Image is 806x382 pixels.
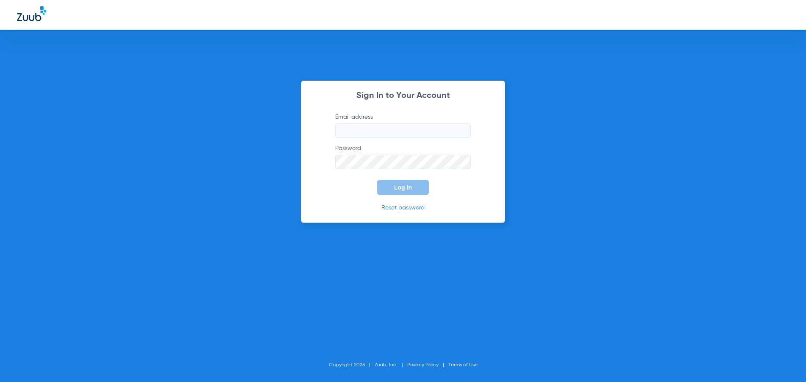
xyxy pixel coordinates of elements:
img: Zuub Logo [17,6,46,21]
label: Email address [335,113,471,138]
li: Zuub, Inc. [375,361,407,369]
span: Log In [394,184,412,191]
a: Reset password [381,205,425,211]
input: Password [335,155,471,169]
input: Email address [335,123,471,138]
a: Terms of Use [448,362,478,368]
a: Privacy Policy [407,362,439,368]
button: Log In [377,180,429,195]
li: Copyright 2025 [329,361,375,369]
h2: Sign In to Your Account [322,92,484,100]
label: Password [335,144,471,169]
